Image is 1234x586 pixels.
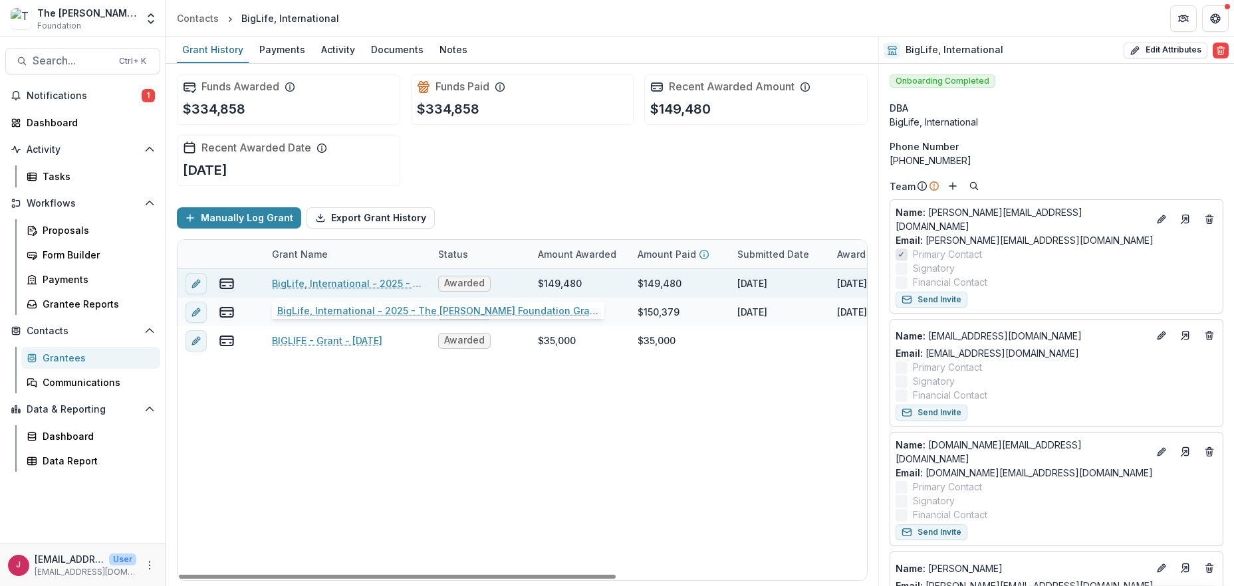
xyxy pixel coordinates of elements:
[219,276,235,292] button: view-payments
[444,278,485,289] span: Awarded
[737,276,767,290] div: [DATE]
[913,508,987,522] span: Financial Contact
[890,153,1223,167] div: [PHONE_NUMBER]
[430,240,530,268] div: Status
[27,198,139,209] span: Workflows
[183,99,245,119] p: $334,858
[185,330,207,351] button: edit
[177,37,249,63] a: Grant History
[5,399,160,420] button: Open Data & Reporting
[1213,43,1229,58] button: Delete
[201,142,311,154] h2: Recent Awarded Date
[530,240,630,268] div: Amount Awarded
[435,80,489,93] h2: Funds Paid
[890,115,1223,129] div: BigLife, International
[737,305,767,319] div: [DATE]
[1175,325,1196,346] a: Go to contact
[530,247,624,261] div: Amount Awarded
[829,240,929,268] div: Award Date
[172,9,344,28] nav: breadcrumb
[177,40,249,59] div: Grant History
[896,330,925,342] span: Name :
[241,11,339,25] div: BigLife, International
[650,99,711,119] p: $149,480
[27,404,139,415] span: Data & Reporting
[896,467,923,478] span: Email:
[37,20,81,32] span: Foundation
[43,272,150,286] div: Payments
[1202,5,1229,32] button: Get Help
[896,438,1148,466] a: Name: [DOMAIN_NAME][EMAIL_ADDRESS][DOMAIN_NAME]
[43,169,150,183] div: Tasks
[366,37,429,63] a: Documents
[638,305,679,319] div: $150,379
[307,207,435,229] button: Export Grant History
[896,329,1148,343] a: Name: [EMAIL_ADDRESS][DOMAIN_NAME]
[430,247,476,261] div: Status
[316,40,360,59] div: Activity
[21,219,160,241] a: Proposals
[966,178,982,194] button: Search
[27,90,142,102] span: Notifications
[890,179,916,193] p: Team
[913,480,982,494] span: Primary Contact
[43,351,150,365] div: Grantees
[43,454,150,468] div: Data Report
[913,247,982,261] span: Primary Contact
[37,6,136,20] div: The [PERSON_NAME] Foundation
[43,248,150,262] div: Form Builder
[1175,557,1196,579] a: Go to contact
[896,329,1148,343] p: [EMAIL_ADDRESS][DOMAIN_NAME]
[890,101,908,115] span: DBA
[729,247,817,261] div: Submitted Date
[366,40,429,59] div: Documents
[630,240,729,268] div: Amount Paid
[272,334,382,347] a: BIGLIFE - Grant - [DATE]
[913,275,987,289] span: Financial Contact
[1175,209,1196,230] a: Go to contact
[21,425,160,447] a: Dashboard
[896,466,1153,480] a: Email: [DOMAIN_NAME][EMAIL_ADDRESS][DOMAIN_NAME]
[183,160,227,180] p: [DATE]
[116,54,149,68] div: Ctrl + K
[43,223,150,237] div: Proposals
[21,293,160,315] a: Grantee Reports
[201,80,279,93] h2: Funds Awarded
[896,347,923,359] span: Email:
[109,553,136,565] p: User
[35,552,104,566] p: [EMAIL_ADDRESS][DOMAIN_NAME]
[896,233,1154,247] a: Email: [PERSON_NAME][EMAIL_ADDRESS][DOMAIN_NAME]
[17,561,21,569] div: jcline@bolickfoundation.org
[906,45,1003,56] h2: BigLife, International
[896,405,967,421] button: Send Invite
[913,388,987,402] span: Financial Contact
[669,80,795,93] h2: Recent Awarded Amount
[1124,43,1207,58] button: Edit Attributes
[177,11,219,25] div: Contacts
[896,561,1148,575] p: [PERSON_NAME]
[890,140,959,153] span: Phone Number
[1175,441,1196,462] a: Go to contact
[264,240,430,268] div: Grant Name
[896,438,1148,466] p: [DOMAIN_NAME][EMAIL_ADDRESS][DOMAIN_NAME]
[5,112,160,134] a: Dashboard
[185,302,207,323] button: edit
[434,37,473,63] a: Notes
[638,276,681,290] div: $149,480
[1201,560,1217,576] button: Deletes
[1154,444,1170,460] button: Edit
[837,305,867,319] div: [DATE]
[896,524,967,540] button: Send Invite
[11,8,32,29] img: The Bolick Foundation
[1154,211,1170,227] button: Edit
[945,178,961,194] button: Add
[837,276,867,290] div: [DATE]
[27,144,139,155] span: Activity
[444,306,485,318] span: Awarded
[172,9,224,28] a: Contacts
[896,207,925,218] span: Name :
[1201,211,1217,227] button: Deletes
